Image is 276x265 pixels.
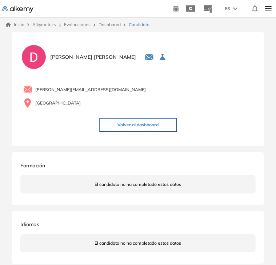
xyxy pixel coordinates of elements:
button: Volver al dashboard [99,118,177,132]
span: [PERSON_NAME] [PERSON_NAME] [50,53,136,61]
span: Alkymetrics [32,22,56,27]
span: Idiomas [20,221,39,228]
span: [GEOGRAPHIC_DATA] [35,100,81,106]
span: ES [225,5,230,12]
a: Evaluaciones [64,22,91,27]
a: Dashboard [99,22,121,27]
span: Formación [20,162,45,169]
img: Menu [262,1,275,16]
span: El candidato no ha completado estos datos [95,240,181,246]
span: El candidato no ha completado estos datos [95,181,181,188]
a: Inicio [6,21,24,28]
img: Logo [1,6,33,13]
img: PROFILE_MENU_LOGO_USER [20,44,47,70]
span: [PERSON_NAME][EMAIL_ADDRESS][DOMAIN_NAME] [35,86,146,93]
img: arrow [233,7,237,10]
span: Candidato [129,21,149,28]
